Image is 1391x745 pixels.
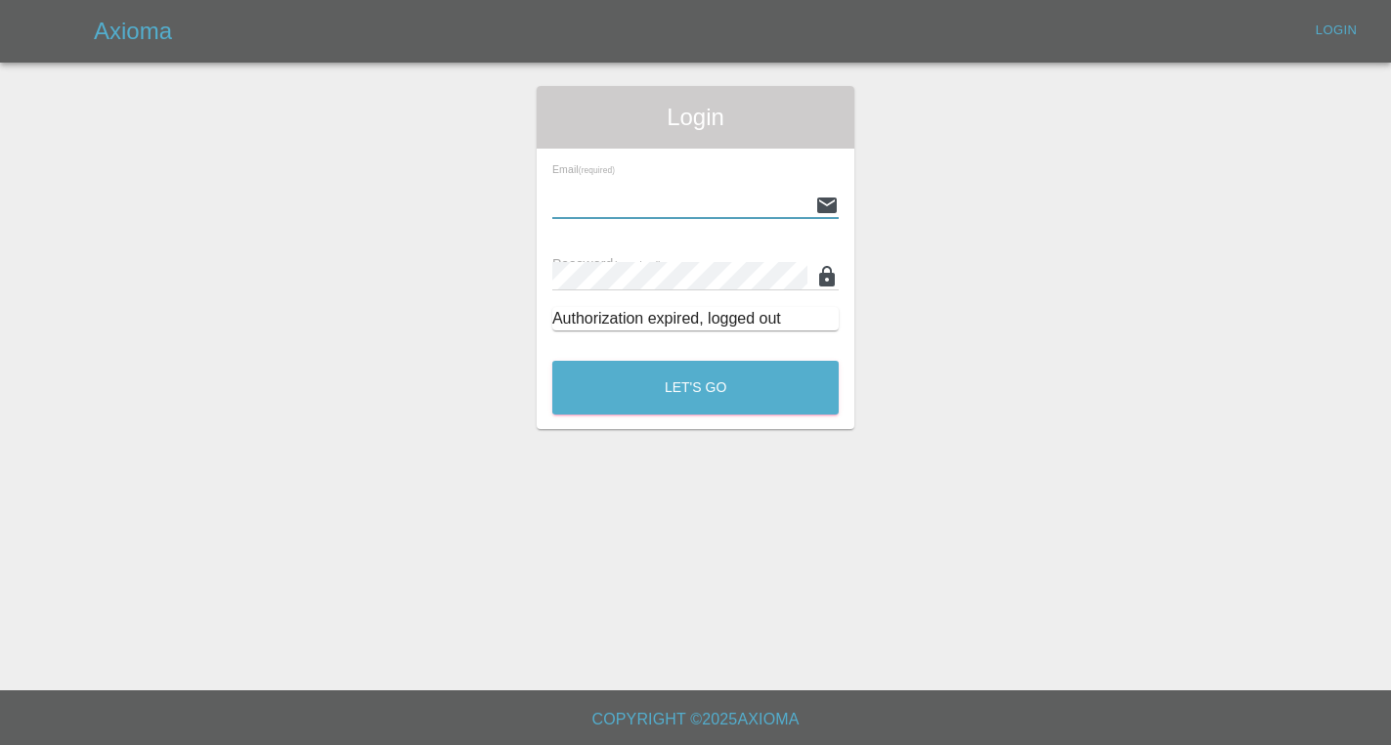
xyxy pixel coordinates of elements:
small: (required) [613,259,662,271]
small: (required) [579,166,615,175]
a: Login [1305,16,1368,46]
h6: Copyright © 2025 Axioma [16,706,1375,733]
span: Password [552,256,662,272]
div: Authorization expired, logged out [552,307,839,330]
button: Let's Go [552,361,839,415]
span: Login [552,102,839,133]
h5: Axioma [94,16,172,47]
span: Email [552,163,615,175]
